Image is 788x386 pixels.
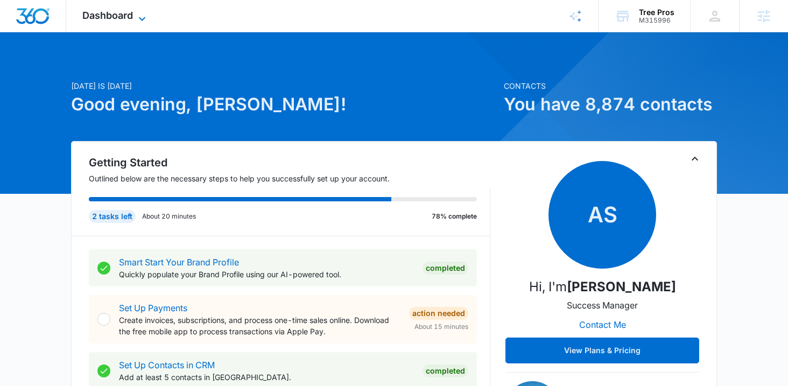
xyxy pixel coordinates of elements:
[17,17,26,26] img: logo_orange.svg
[119,360,215,370] a: Set Up Contacts in CRM
[423,262,468,275] div: Completed
[142,212,196,221] p: About 20 minutes
[30,17,53,26] div: v 4.0.25
[119,314,400,337] p: Create invoices, subscriptions, and process one-time sales online. Download the free mobile app t...
[71,92,497,117] h1: Good evening, [PERSON_NAME]!
[17,28,26,37] img: website_grey.svg
[71,80,497,92] p: [DATE] is [DATE]
[29,62,38,71] img: tab_domain_overview_orange.svg
[119,64,181,71] div: Keywords by Traffic
[505,338,699,363] button: View Plans & Pricing
[89,173,490,184] p: Outlined below are the necessary steps to help you successfully set up your account.
[568,312,637,338] button: Contact Me
[119,269,414,280] p: Quickly populate your Brand Profile using our AI-powered tool.
[89,210,136,223] div: 2 tasks left
[639,8,674,17] div: account name
[89,155,490,171] h2: Getting Started
[423,364,468,377] div: Completed
[504,92,717,117] h1: You have 8,874 contacts
[504,80,717,92] p: Contacts
[119,257,239,268] a: Smart Start Your Brand Profile
[82,10,133,21] span: Dashboard
[107,62,116,71] img: tab_keywords_by_traffic_grey.svg
[548,161,656,269] span: AS
[119,303,187,313] a: Set Up Payments
[688,152,701,165] button: Toggle Collapse
[41,64,96,71] div: Domain Overview
[529,277,676,297] p: Hi, I'm
[567,279,676,294] strong: [PERSON_NAME]
[119,371,414,383] p: Add at least 5 contacts in [GEOGRAPHIC_DATA].
[639,17,674,24] div: account id
[409,307,468,320] div: Action Needed
[567,299,638,312] p: Success Manager
[28,28,118,37] div: Domain: [DOMAIN_NAME]
[414,322,468,332] span: About 15 minutes
[432,212,477,221] p: 78% complete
